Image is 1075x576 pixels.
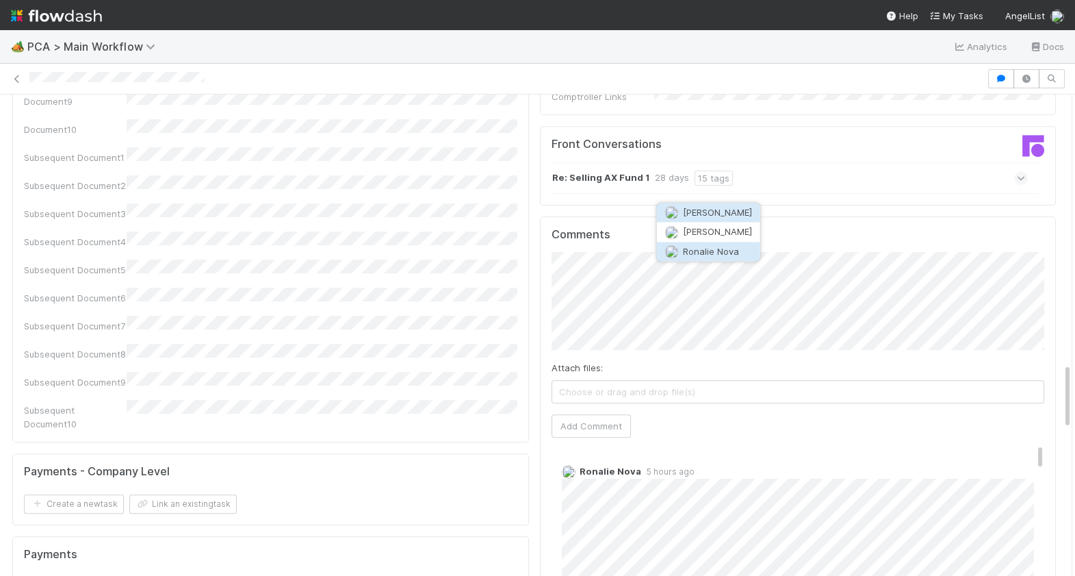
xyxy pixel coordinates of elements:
[665,206,679,220] img: avatar_ea4a0d05-7b8c-43a7-bdbc-bed3ec47265a.png
[695,171,733,186] div: 15 tags
[885,9,918,23] div: Help
[1029,38,1064,55] a: Docs
[929,9,983,23] a: My Tasks
[24,465,170,479] h5: Payments - Company Level
[27,40,162,53] span: PCA > Main Workflow
[552,171,649,186] strong: Re: Selling AX Fund 1
[24,347,127,361] div: Subsequent Document8
[24,403,127,431] div: Subsequent Document10
[552,228,1045,242] h5: Comments
[657,203,760,222] button: [PERSON_NAME]
[665,225,679,239] img: avatar_55035ea6-c43a-43cd-b0ad-a82770e0f712.png
[641,466,695,477] span: 5 hours ago
[24,123,127,136] div: Document10
[953,38,1007,55] a: Analytics
[665,245,679,259] img: avatar_0d9988fd-9a15-4cc7-ad96-88feab9e0fa9.png
[657,223,760,242] button: [PERSON_NAME]
[580,466,641,477] span: Ronalie Nova
[552,138,788,151] h5: Front Conversations
[552,414,631,438] button: Add Comment
[552,361,603,375] label: Attach files:
[24,494,124,514] button: Create a newtask
[11,40,25,52] span: 🏕️
[929,10,983,21] span: My Tasks
[24,291,127,305] div: Subsequent Document6
[24,375,127,389] div: Subsequent Document9
[1050,10,1064,23] img: avatar_87e1a465-5456-4979-8ac4-f0cdb5bbfe2d.png
[24,179,127,192] div: Subsequent Document2
[24,263,127,277] div: Subsequent Document5
[552,90,654,103] div: Comptroller Links
[683,246,739,257] span: Ronalie Nova
[562,465,575,479] img: avatar_0d9988fd-9a15-4cc7-ad96-88feab9e0fa9.png
[552,381,1044,403] span: Choose or drag and drop file(s)
[1022,135,1044,157] img: front-logo-b4b721b83371efbadf0a.svg
[1005,10,1045,21] span: AngelList
[24,235,127,249] div: Subsequent Document4
[24,95,127,108] div: Document9
[129,494,237,514] button: Link an existingtask
[24,319,127,333] div: Subsequent Document7
[683,207,752,218] span: [PERSON_NAME]
[657,242,760,261] button: Ronalie Nova
[11,4,102,27] img: logo-inverted-e16ddd16eac7371096b0.svg
[683,227,752,238] span: [PERSON_NAME]
[655,171,689,186] div: 28 days
[24,548,77,562] h5: Payments
[24,151,127,164] div: Subsequent Document1
[24,207,127,221] div: Subsequent Document3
